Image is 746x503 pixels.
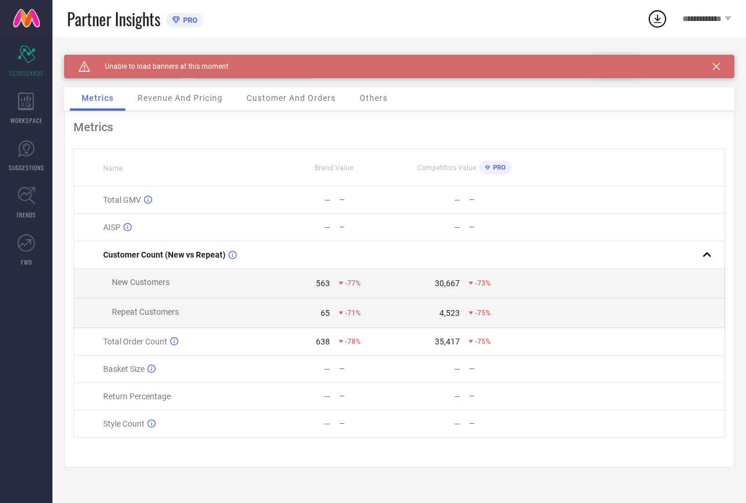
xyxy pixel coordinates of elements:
span: SCORECARDS [9,69,44,78]
div: — [469,392,529,400]
span: Revenue And Pricing [138,93,223,103]
div: — [324,364,330,374]
div: — [469,365,529,373]
div: — [339,223,399,231]
div: 65 [321,308,330,318]
div: — [324,223,330,232]
div: 4,523 [439,308,460,318]
span: Total Order Count [103,337,167,346]
span: SUGGESTIONS [9,163,44,172]
span: Repeat Customers [112,307,179,316]
div: — [469,196,529,204]
div: — [324,392,330,401]
div: — [454,419,460,428]
span: Customer And Orders [247,93,336,103]
span: Basket Size [103,364,145,374]
span: -77% [345,279,361,287]
div: — [339,196,399,204]
span: -73% [475,279,491,287]
span: -71% [345,309,361,317]
span: New Customers [112,277,170,287]
div: 563 [316,279,330,288]
span: PRO [490,164,506,171]
div: — [469,420,529,428]
div: 35,417 [435,337,460,346]
span: Name [103,164,122,173]
div: Open download list [647,8,668,29]
span: Unable to load banners at this moment [90,62,228,71]
span: Metrics [82,93,114,103]
span: -78% [345,337,361,346]
span: Partner Insights [67,7,160,31]
div: — [469,223,529,231]
span: Competitors Value [417,164,476,172]
div: — [339,420,399,428]
span: PRO [180,16,198,24]
div: Brand [64,55,181,63]
div: — [454,392,460,401]
div: — [324,195,330,205]
span: Return Percentage [103,392,171,401]
div: — [324,419,330,428]
div: 30,667 [435,279,460,288]
span: WORKSPACE [10,116,43,125]
span: -75% [475,309,491,317]
div: — [339,365,399,373]
div: — [454,364,460,374]
span: Brand Value [315,164,353,172]
span: Style Count [103,419,145,428]
div: — [454,223,460,232]
span: FWD [21,258,32,266]
div: — [339,392,399,400]
div: — [454,195,460,205]
span: -75% [475,337,491,346]
div: 638 [316,337,330,346]
span: Total GMV [103,195,141,205]
span: TRENDS [16,210,36,219]
span: AISP [103,223,121,232]
span: Customer Count (New vs Repeat) [103,250,226,259]
span: Others [360,93,388,103]
div: Metrics [73,120,725,134]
